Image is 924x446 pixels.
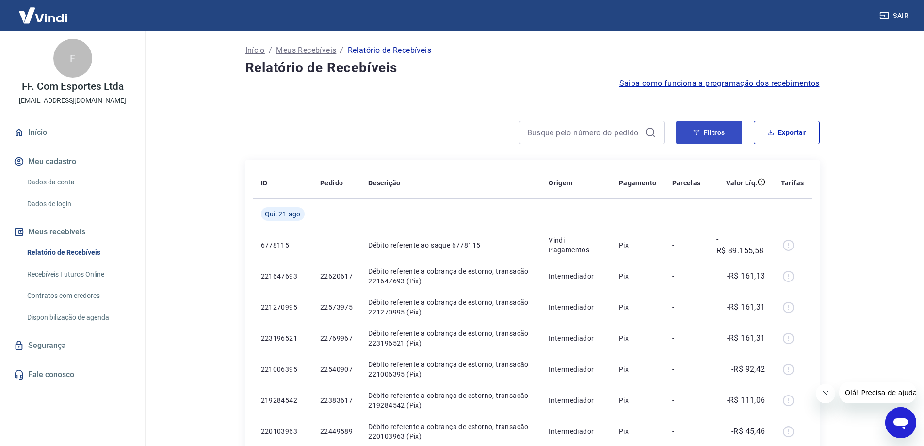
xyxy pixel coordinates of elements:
p: Descrição [368,178,401,188]
p: [EMAIL_ADDRESS][DOMAIN_NAME] [19,96,126,106]
p: / [269,45,272,56]
a: Contratos com credores [23,286,133,306]
button: Exportar [754,121,820,144]
p: - [672,240,701,250]
p: Pix [619,302,657,312]
p: - [672,396,701,405]
p: 220103963 [261,427,305,436]
p: 6778115 [261,240,305,250]
p: Vindi Pagamentos [549,235,603,255]
p: 221647693 [261,271,305,281]
input: Busque pelo número do pedido [527,125,641,140]
p: Débito referente a cobrança de estorno, transação 221647693 (Pix) [368,266,533,286]
p: ID [261,178,268,188]
p: FF. Com Esportes Ltda [22,82,124,92]
p: 22769967 [320,333,353,343]
p: Valor Líq. [726,178,758,188]
p: 22449589 [320,427,353,436]
a: Segurança [12,335,133,356]
p: Débito referente a cobrança de estorno, transação 223196521 (Pix) [368,329,533,348]
button: Filtros [676,121,742,144]
iframe: Botão para abrir a janela de mensagens [885,407,916,438]
p: Intermediador [549,302,603,312]
a: Meus Recebíveis [276,45,336,56]
p: Pix [619,427,657,436]
p: 221006395 [261,364,305,374]
p: -R$ 161,31 [727,332,765,344]
p: - [672,333,701,343]
p: 223196521 [261,333,305,343]
p: Parcelas [672,178,701,188]
p: Intermediador [549,333,603,343]
p: Pix [619,396,657,405]
p: Intermediador [549,427,603,436]
p: Débito referente ao saque 6778115 [368,240,533,250]
p: Intermediador [549,271,603,281]
p: Pix [619,240,657,250]
p: -R$ 111,06 [727,395,765,406]
a: Fale conosco [12,364,133,385]
a: Saiba como funciona a programação dos recebimentos [619,78,820,89]
p: Pagamento [619,178,657,188]
h4: Relatório de Recebíveis [245,58,820,78]
iframe: Fechar mensagem [816,384,835,403]
p: Pix [619,364,657,374]
p: 22540907 [320,364,353,374]
p: -R$ 89.155,58 [716,233,765,257]
a: Dados da conta [23,172,133,192]
p: Relatório de Recebíveis [348,45,431,56]
a: Início [12,122,133,143]
p: 22620617 [320,271,353,281]
p: Origem [549,178,572,188]
p: 22573975 [320,302,353,312]
p: -R$ 161,13 [727,270,765,282]
p: -R$ 92,42 [731,363,765,375]
p: - [672,364,701,374]
span: Olá! Precisa de ajuda? [6,7,81,15]
span: Qui, 21 ago [265,209,301,219]
p: / [340,45,343,56]
p: Pix [619,333,657,343]
p: 219284542 [261,396,305,405]
a: Relatório de Recebíveis [23,243,133,263]
p: Débito referente a cobrança de estorno, transação 221006395 (Pix) [368,360,533,379]
button: Meus recebíveis [12,221,133,243]
p: Intermediador [549,396,603,405]
a: Disponibilização de agenda [23,308,133,328]
p: -R$ 45,46 [731,426,765,437]
p: Pedido [320,178,343,188]
p: Débito referente a cobrança de estorno, transação 220103963 (Pix) [368,422,533,441]
a: Recebíveis Futuros Online [23,264,133,284]
button: Meu cadastro [12,151,133,172]
p: -R$ 161,31 [727,301,765,313]
p: Pix [619,271,657,281]
p: Débito referente a cobrança de estorno, transação 221270995 (Pix) [368,297,533,317]
p: Débito referente a cobrança de estorno, transação 219284542 (Pix) [368,391,533,410]
div: F [53,39,92,78]
button: Sair [877,7,912,25]
a: Início [245,45,265,56]
p: 22383617 [320,396,353,405]
a: Dados de login [23,194,133,214]
p: Tarifas [781,178,804,188]
iframe: Mensagem da empresa [839,382,916,403]
img: Vindi [12,0,75,30]
p: Intermediador [549,364,603,374]
p: - [672,427,701,436]
p: 221270995 [261,302,305,312]
p: - [672,302,701,312]
p: - [672,271,701,281]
